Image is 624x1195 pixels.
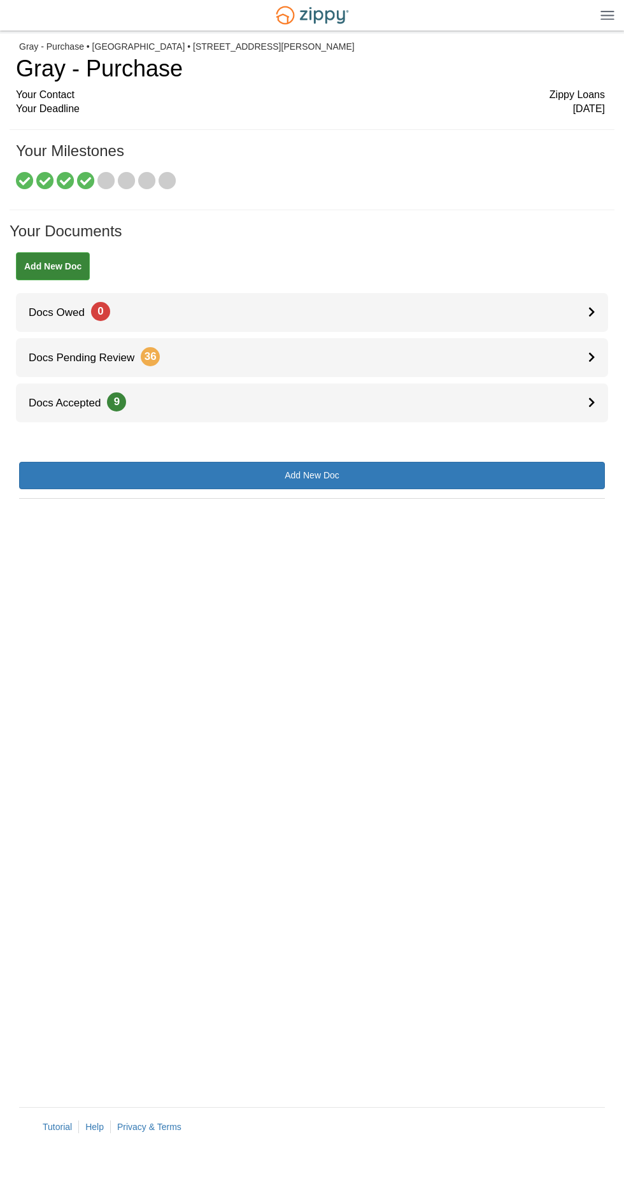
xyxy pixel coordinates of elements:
[16,352,160,364] span: Docs Pending Review
[16,306,110,318] span: Docs Owed
[10,223,614,252] h1: Your Documents
[19,41,605,52] div: Gray - Purchase • [GEOGRAPHIC_DATA] • [STREET_ADDRESS][PERSON_NAME]
[550,88,605,103] span: Zippy Loans
[91,302,110,321] span: 0
[16,338,608,377] a: Docs Pending Review36
[600,10,614,20] img: Mobile Dropdown Menu
[107,392,126,411] span: 9
[16,383,608,422] a: Docs Accepted9
[19,462,605,489] a: Add New Doc
[16,293,608,332] a: Docs Owed0
[16,252,90,280] a: Add New Doc
[16,143,605,172] h1: Your Milestones
[16,88,605,103] div: Your Contact
[85,1122,104,1132] a: Help
[16,102,605,117] div: Your Deadline
[141,347,160,366] span: 36
[117,1122,181,1132] a: Privacy & Terms
[16,397,126,409] span: Docs Accepted
[573,102,605,117] span: [DATE]
[43,1122,72,1132] a: Tutorial
[16,56,605,82] h1: Gray - Purchase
